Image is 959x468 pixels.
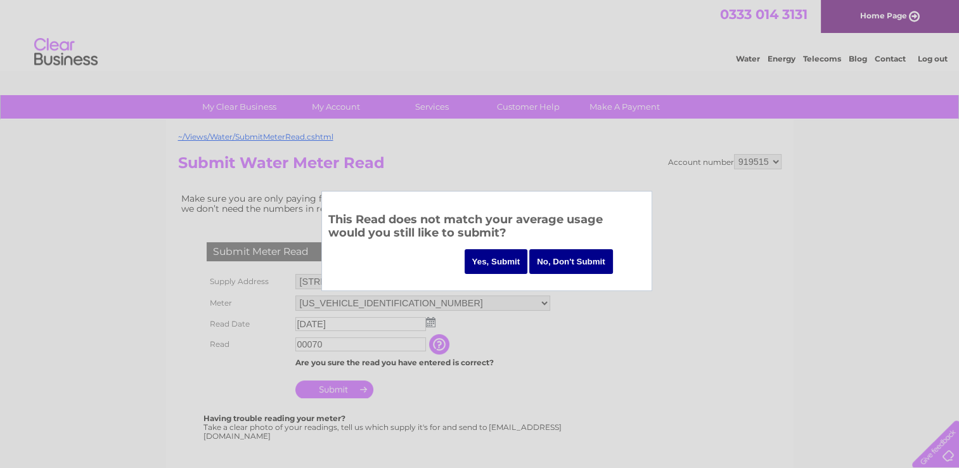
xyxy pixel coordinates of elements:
[917,54,947,63] a: Log out
[803,54,841,63] a: Telecoms
[529,249,613,274] input: No, Don't Submit
[181,7,780,62] div: Clear Business is a trading name of Verastar Limited (registered in [GEOGRAPHIC_DATA] No. 3667643...
[34,33,98,72] img: logo.png
[465,249,528,274] input: Yes, Submit
[768,54,795,63] a: Energy
[720,6,808,22] a: 0333 014 3131
[328,211,645,245] h3: This Read does not match your average usage would you still like to submit?
[875,54,906,63] a: Contact
[736,54,760,63] a: Water
[849,54,867,63] a: Blog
